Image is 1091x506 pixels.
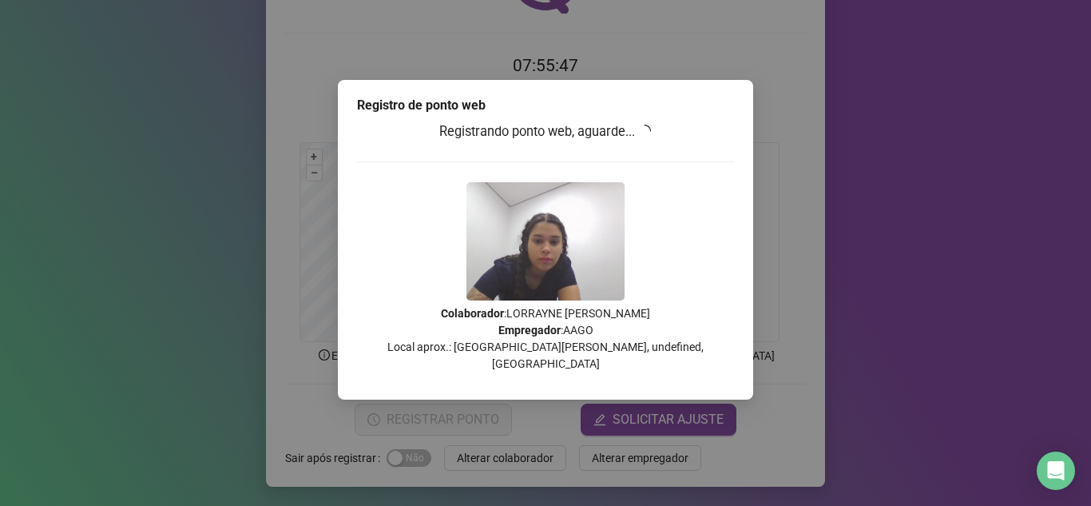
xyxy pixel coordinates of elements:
[357,122,734,142] h3: Registrando ponto web, aguarde...
[498,324,561,337] strong: Empregador
[466,182,625,301] img: 9k=
[636,122,654,140] span: loading
[441,307,504,320] strong: Colaborador
[1037,452,1075,490] div: Open Intercom Messenger
[357,305,734,373] p: : LORRAYNE [PERSON_NAME] : AAGO Local aprox.: [GEOGRAPHIC_DATA][PERSON_NAME], undefined, [GEOGRAP...
[357,96,734,115] div: Registro de ponto web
